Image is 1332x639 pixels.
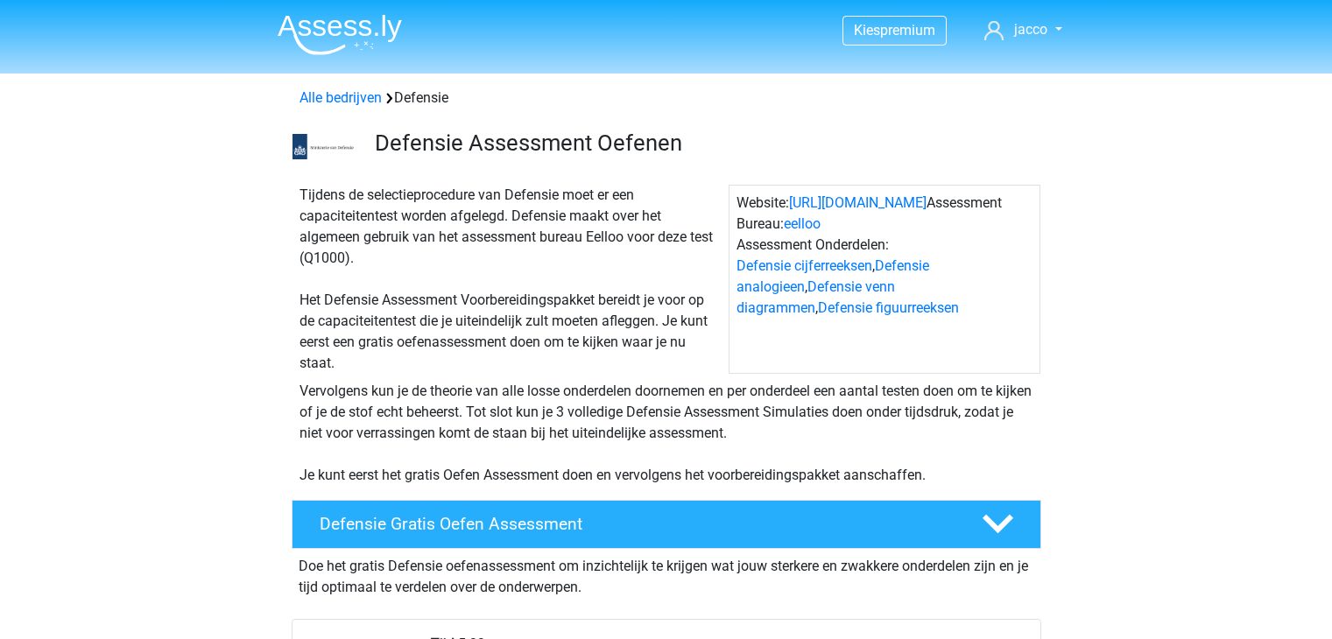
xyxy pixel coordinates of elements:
span: Kies [854,22,880,39]
div: Vervolgens kun je de theorie van alle losse onderdelen doornemen en per onderdeel een aantal test... [292,381,1040,486]
div: Defensie [292,88,1040,109]
span: premium [880,22,935,39]
div: Website: Assessment Bureau: Assessment Onderdelen: , , , [729,185,1040,374]
span: jacco [1014,21,1047,38]
a: Defensie cijferreeksen [736,257,872,274]
a: Defensie figuurreeksen [818,299,959,316]
div: Doe het gratis Defensie oefenassessment om inzichtelijk te krijgen wat jouw sterkere en zwakkere ... [292,549,1041,598]
a: Defensie Gratis Oefen Assessment [285,500,1048,549]
div: Tijdens de selectieprocedure van Defensie moet er een capaciteitentest worden afgelegd. Defensie ... [292,185,729,374]
h3: Defensie Assessment Oefenen [375,130,1027,157]
a: eelloo [784,215,821,232]
a: [URL][DOMAIN_NAME] [789,194,927,211]
a: Defensie venn diagrammen [736,278,895,316]
a: Defensie analogieen [736,257,929,295]
h4: Defensie Gratis Oefen Assessment [320,514,954,534]
a: Kiespremium [843,18,946,42]
a: Alle bedrijven [300,89,382,106]
img: Assessly [278,14,402,55]
a: jacco [977,19,1068,40]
